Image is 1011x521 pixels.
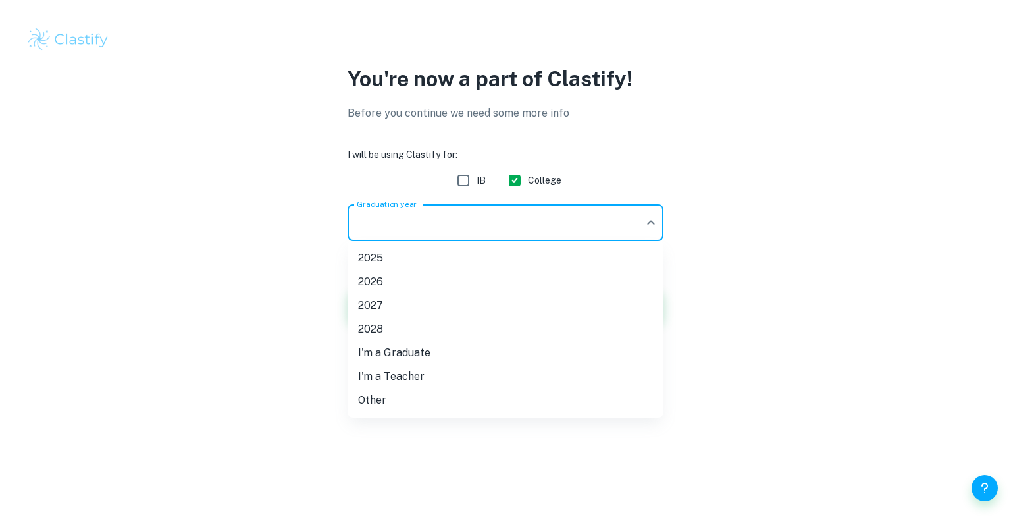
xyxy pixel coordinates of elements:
li: 2025 [348,246,663,270]
li: 2028 [348,317,663,341]
li: I'm a Graduate [348,341,663,365]
li: 2026 [348,270,663,294]
li: 2027 [348,294,663,317]
li: Other [348,389,663,412]
li: I'm a Teacher [348,365,663,389]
